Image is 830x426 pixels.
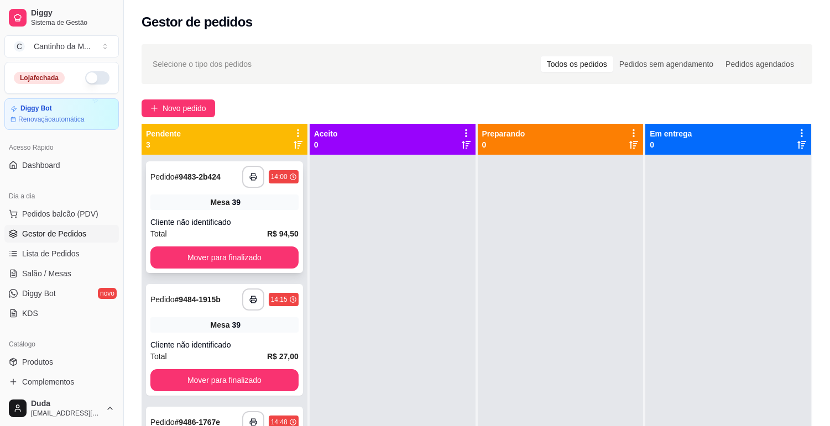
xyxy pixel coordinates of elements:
[22,228,86,239] span: Gestor de Pedidos
[175,295,221,304] strong: # 9484-1915b
[211,197,230,208] span: Mesa
[4,304,119,322] a: KDS
[4,373,119,391] a: Complementos
[314,128,338,139] p: Aceito
[267,352,299,361] strong: R$ 27,00
[4,98,119,130] a: Diggy BotRenovaçãoautomática
[22,376,74,387] span: Complementos
[541,56,613,72] div: Todos os pedidos
[31,399,101,409] span: Duda
[18,115,84,124] article: Renovação automática
[150,172,175,181] span: Pedido
[4,245,119,262] a: Lista de Pedidos
[22,208,98,219] span: Pedidos balcão (PDV)
[142,13,253,31] h2: Gestor de pedidos
[22,356,53,367] span: Produtos
[146,139,181,150] p: 3
[150,246,299,269] button: Mover para finalizado
[22,248,80,259] span: Lista de Pedidos
[482,128,525,139] p: Preparando
[271,172,288,181] div: 14:00
[150,339,299,350] div: Cliente não identificado
[4,225,119,243] a: Gestor de Pedidos
[22,160,60,171] span: Dashboard
[150,350,167,362] span: Total
[719,56,800,72] div: Pedidos agendados
[4,35,119,57] button: Select a team
[314,139,338,150] p: 0
[22,268,71,279] span: Salão / Mesas
[4,335,119,353] div: Catálogo
[146,128,181,139] p: Pendente
[4,187,119,205] div: Dia a dia
[85,71,109,85] button: Alterar Status
[14,41,25,52] span: C
[22,308,38,319] span: KDS
[150,295,175,304] span: Pedido
[650,139,692,150] p: 0
[20,104,52,113] article: Diggy Bot
[142,99,215,117] button: Novo pedido
[14,72,65,84] div: Loja fechada
[163,102,206,114] span: Novo pedido
[150,104,158,112] span: plus
[232,319,241,330] div: 39
[482,139,525,150] p: 0
[4,353,119,371] a: Produtos
[271,295,288,304] div: 14:15
[4,285,119,302] a: Diggy Botnovo
[211,319,230,330] span: Mesa
[31,8,114,18] span: Diggy
[150,228,167,240] span: Total
[31,409,101,418] span: [EMAIL_ADDRESS][DOMAIN_NAME]
[232,197,241,208] div: 39
[4,205,119,223] button: Pedidos balcão (PDV)
[4,156,119,174] a: Dashboard
[153,58,252,70] span: Selecione o tipo dos pedidos
[31,18,114,27] span: Sistema de Gestão
[22,288,56,299] span: Diggy Bot
[34,41,91,52] div: Cantinho da M ...
[150,369,299,391] button: Mover para finalizado
[267,229,299,238] strong: R$ 94,50
[4,4,119,31] a: DiggySistema de Gestão
[175,172,221,181] strong: # 9483-2b424
[4,139,119,156] div: Acesso Rápido
[650,128,692,139] p: Em entrega
[4,265,119,282] a: Salão / Mesas
[150,217,299,228] div: Cliente não identificado
[4,395,119,422] button: Duda[EMAIL_ADDRESS][DOMAIN_NAME]
[613,56,719,72] div: Pedidos sem agendamento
